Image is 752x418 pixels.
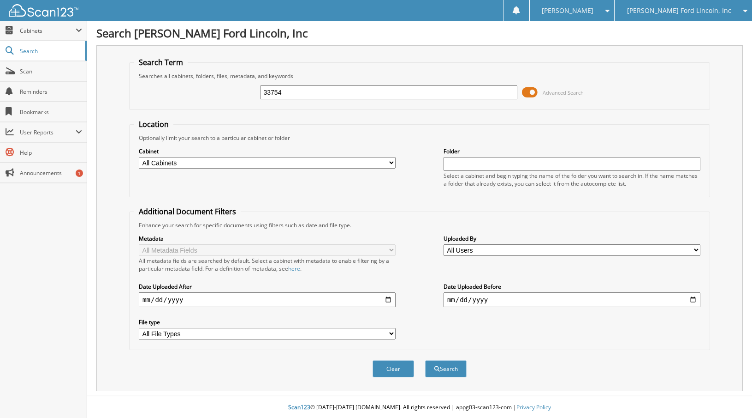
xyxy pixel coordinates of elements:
button: Clear [373,360,414,377]
legend: Additional Document Filters [134,206,241,217]
span: [PERSON_NAME] [542,8,593,13]
span: Announcements [20,169,82,177]
span: [PERSON_NAME] Ford Lincoln, Inc [627,8,731,13]
iframe: Chat Widget [706,374,752,418]
div: Enhance your search for specific documents using filters such as date and file type. [134,221,705,229]
span: Bookmarks [20,108,82,116]
input: end [444,292,700,307]
div: Optionally limit your search to a particular cabinet or folder [134,134,705,142]
h1: Search [PERSON_NAME] Ford Lincoln, Inc [96,25,743,41]
label: Date Uploaded After [139,283,396,291]
div: Select a cabinet and begin typing the name of the folder you want to search in. If the name match... [444,172,700,188]
div: 1 [76,170,83,177]
button: Search [425,360,467,377]
span: User Reports [20,128,76,136]
legend: Location [134,119,173,129]
span: Search [20,47,81,55]
span: Cabinets [20,27,76,35]
span: Scan [20,67,82,75]
a: Privacy Policy [516,403,551,411]
img: scan123-logo-white.svg [9,4,78,17]
label: Uploaded By [444,235,700,242]
span: Help [20,149,82,157]
span: Advanced Search [543,89,584,96]
div: Searches all cabinets, folders, files, metadata, and keywords [134,72,705,80]
label: File type [139,318,396,326]
label: Metadata [139,235,396,242]
label: Date Uploaded Before [444,283,700,291]
span: Reminders [20,88,82,96]
a: here [288,265,300,273]
legend: Search Term [134,57,188,67]
label: Cabinet [139,147,396,155]
label: Folder [444,147,700,155]
div: All metadata fields are searched by default. Select a cabinet with metadata to enable filtering b... [139,257,396,273]
span: Scan123 [288,403,310,411]
input: start [139,292,396,307]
